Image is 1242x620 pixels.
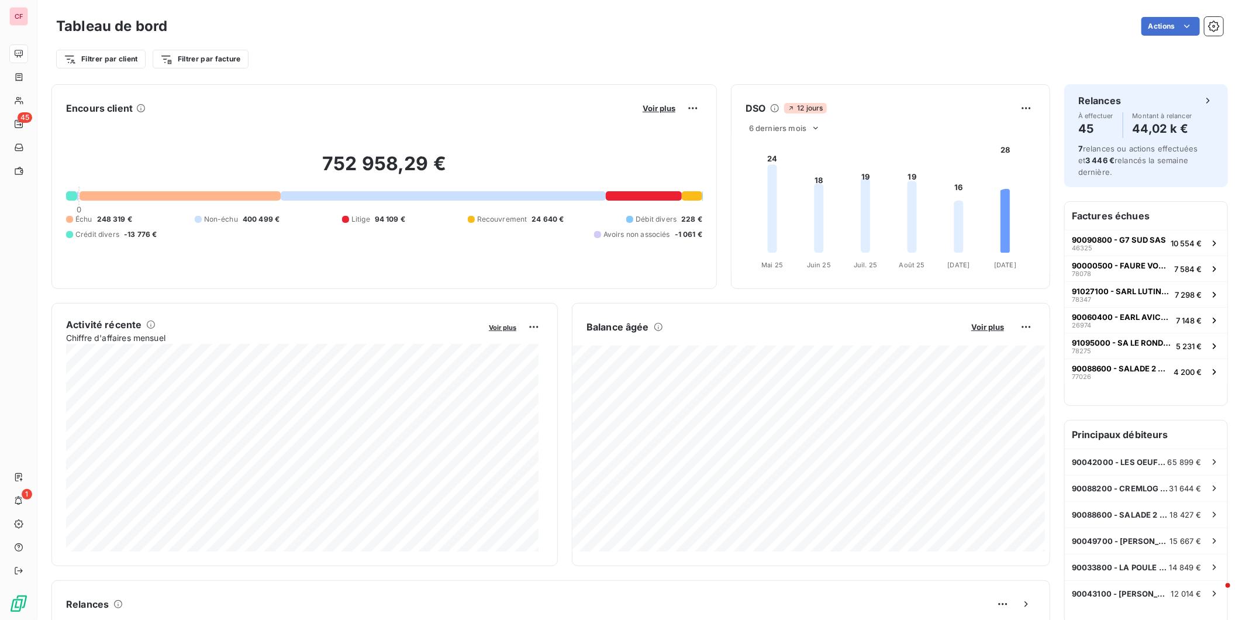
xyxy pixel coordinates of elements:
[18,112,32,123] span: 45
[1065,230,1227,256] button: 90090800 - G7 SUD SAS4632510 554 €
[1169,484,1202,493] span: 31 644 €
[968,322,1008,332] button: Voir plus
[1169,563,1202,572] span: 14 849 €
[1174,264,1202,274] span: 7 584 €
[746,101,765,115] h6: DSO
[477,214,527,225] span: Recouvrement
[1133,119,1192,138] h4: 44,02 k €
[1171,239,1202,248] span: 10 554 €
[97,214,132,225] span: 248 319 €
[1072,312,1171,322] span: 90060400 - EARL AVICOLE DES COSTIERES
[1078,144,1198,177] span: relances ou actions effectuées et relancés la semaine dernière.
[749,123,806,133] span: 6 derniers mois
[77,205,81,214] span: 0
[899,261,925,269] tspan: Août 25
[1078,144,1083,153] span: 7
[643,104,675,113] span: Voir plus
[1065,359,1227,384] button: 90088600 - SALADE 2 FRUITS770264 200 €
[1072,287,1170,296] span: 91027100 - SARL LUTINISE
[1072,510,1170,519] span: 90088600 - SALADE 2 FRUITS
[66,101,133,115] h6: Encours client
[153,50,249,68] button: Filtrer par facture
[1141,17,1200,36] button: Actions
[681,214,702,225] span: 228 €
[1072,261,1169,270] span: 90000500 - FAURE VOLAILLES
[9,7,28,26] div: CF
[603,229,670,240] span: Avoirs non associés
[243,214,280,225] span: 400 499 €
[1072,270,1091,277] span: 78078
[124,229,157,240] span: -13 776 €
[1072,364,1169,373] span: 90088600 - SALADE 2 FRUITS
[1065,421,1227,449] h6: Principaux débiteurs
[22,489,32,500] span: 1
[1176,316,1202,325] span: 7 148 €
[807,261,831,269] tspan: Juin 25
[1072,338,1171,347] span: 91095000 - SA LE ROND POINT
[532,214,564,225] span: 24 640 €
[1072,235,1166,244] span: 90090800 - G7 SUD SAS
[994,261,1016,269] tspan: [DATE]
[1065,256,1227,281] button: 90000500 - FAURE VOLAILLES780787 584 €
[66,597,109,611] h6: Relances
[1065,307,1227,333] button: 90060400 - EARL AVICOLE DES COSTIERES269747 148 €
[1072,484,1169,493] span: 90088200 - CREMLOG LE FROMAGER DES HALLES
[761,261,783,269] tspan: Mai 25
[948,261,970,269] tspan: [DATE]
[971,322,1004,332] span: Voir plus
[375,214,405,225] span: 94 109 €
[75,214,92,225] span: Échu
[1072,373,1091,380] span: 77026
[204,214,238,225] span: Non-échu
[586,320,649,334] h6: Balance âgée
[1176,342,1202,351] span: 5 231 €
[1202,580,1230,608] iframe: Intercom live chat
[639,103,679,113] button: Voir plus
[1072,589,1171,598] span: 90043100 - [PERSON_NAME]
[1072,347,1091,354] span: 78275
[1078,112,1113,119] span: À effectuer
[1175,290,1202,299] span: 7 298 €
[675,229,702,240] span: -1 061 €
[66,152,702,187] h2: 752 958,29 €
[1078,119,1113,138] h4: 45
[1072,322,1091,329] span: 26974
[66,332,481,344] span: Chiffre d'affaires mensuel
[854,261,877,269] tspan: Juil. 25
[1171,589,1202,598] span: 12 014 €
[9,594,28,613] img: Logo LeanPay
[1072,563,1169,572] span: 90033800 - LA POULE BLANCHE EURL
[1133,112,1192,119] span: Montant à relancer
[1174,367,1202,377] span: 4 200 €
[1065,333,1227,359] button: 91095000 - SA LE ROND POINT782755 231 €
[1065,202,1227,230] h6: Factures échues
[1170,510,1202,519] span: 18 427 €
[56,50,146,68] button: Filtrer par client
[75,229,119,240] span: Crédit divers
[485,322,520,332] button: Voir plus
[66,318,142,332] h6: Activité récente
[1085,156,1115,165] span: 3 446 €
[1072,536,1170,546] span: 90049700 - [PERSON_NAME] ET FILS
[1168,457,1202,467] span: 65 899 €
[1072,296,1091,303] span: 78347
[56,16,167,37] h3: Tableau de bord
[1065,281,1227,307] button: 91027100 - SARL LUTINISE783477 298 €
[489,323,516,332] span: Voir plus
[636,214,677,225] span: Débit divers
[351,214,370,225] span: Litige
[784,103,826,113] span: 12 jours
[1078,94,1121,108] h6: Relances
[1170,536,1202,546] span: 15 667 €
[1072,457,1168,467] span: 90042000 - LES OEUFS DE [GEOGRAPHIC_DATA]
[1072,244,1092,252] span: 46325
